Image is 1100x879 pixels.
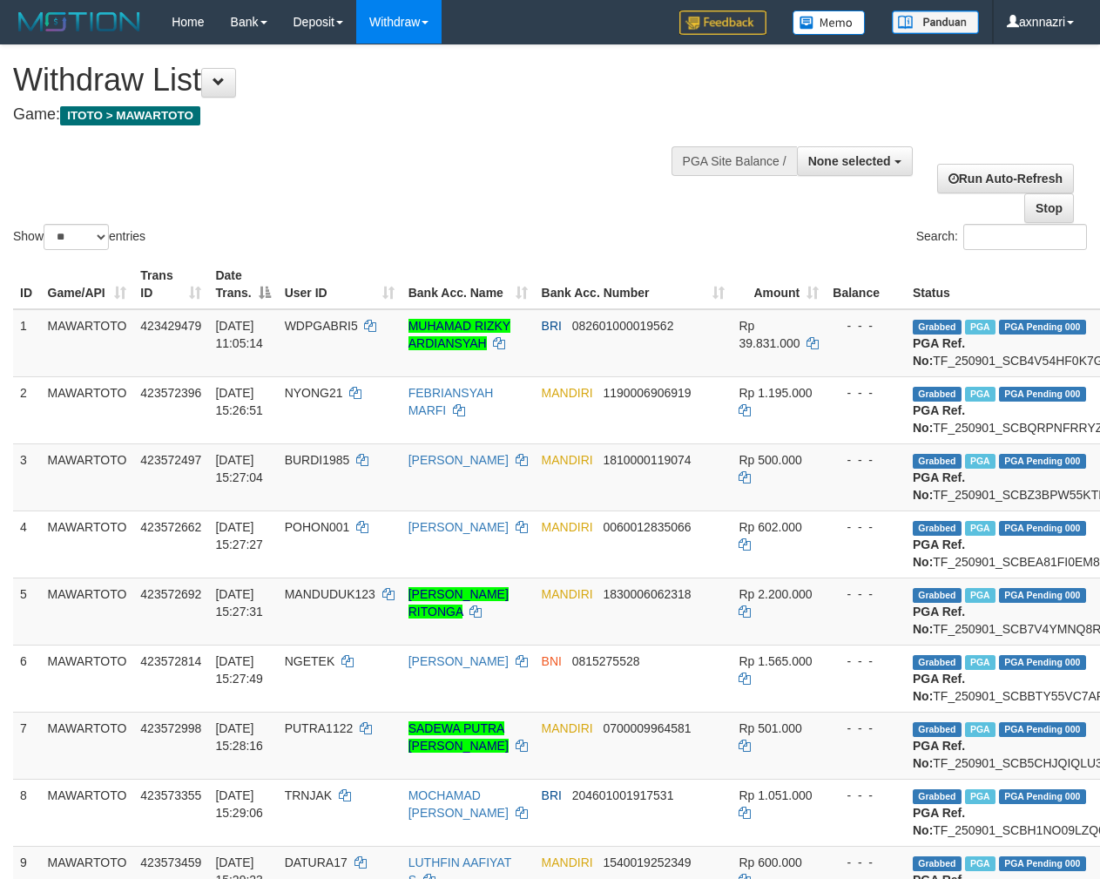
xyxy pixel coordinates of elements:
[13,443,41,510] td: 3
[913,387,962,402] span: Grabbed
[41,645,134,712] td: MAWARTOTO
[285,587,375,601] span: MANDUDUK123
[215,386,263,417] span: [DATE] 15:26:51
[285,386,343,400] span: NYONG21
[13,260,41,309] th: ID
[965,588,995,603] span: Marked by axnmarianovi
[408,587,509,619] a: [PERSON_NAME] RITONGA
[542,319,562,333] span: BRI
[913,655,962,670] span: Grabbed
[999,655,1086,670] span: PGA Pending
[603,520,691,534] span: Copy 0060012835066 to clipboard
[913,856,962,871] span: Grabbed
[140,587,201,601] span: 423572692
[402,260,535,309] th: Bank Acc. Name: activate to sort column ascending
[44,224,109,250] select: Showentries
[793,10,866,35] img: Button%20Memo.svg
[965,320,995,335] span: Marked by axnmarianovi
[937,164,1074,193] a: Run Auto-Refresh
[542,520,593,534] span: MANDIRI
[965,387,995,402] span: Marked by axnmarianovi
[408,520,509,534] a: [PERSON_NAME]
[892,10,979,34] img: panduan.png
[140,788,201,802] span: 423573355
[833,451,899,469] div: - - -
[285,788,332,802] span: TRNJAK
[285,721,354,735] span: PUTRA1122
[797,146,913,176] button: None selected
[140,386,201,400] span: 423572396
[913,789,962,804] span: Grabbed
[732,260,826,309] th: Amount: activate to sort column ascending
[215,654,263,686] span: [DATE] 15:27:49
[833,720,899,737] div: - - -
[965,655,995,670] span: Marked by axnmarianovi
[739,520,801,534] span: Rp 602.000
[140,453,201,467] span: 423572497
[739,654,812,668] span: Rp 1.565.000
[913,320,962,335] span: Grabbed
[535,260,732,309] th: Bank Acc. Number: activate to sort column ascending
[965,722,995,737] span: Marked by axnmarianovi
[603,453,691,467] span: Copy 1810000119074 to clipboard
[285,319,358,333] span: WDPGABRI5
[542,453,593,467] span: MANDIRI
[833,384,899,402] div: - - -
[913,403,965,435] b: PGA Ref. No:
[603,855,691,869] span: Copy 1540019252349 to clipboard
[41,309,134,377] td: MAWARTOTO
[215,587,263,619] span: [DATE] 15:27:31
[215,319,263,350] span: [DATE] 11:05:14
[913,470,965,502] b: PGA Ref. No:
[603,587,691,601] span: Copy 1830006062318 to clipboard
[739,319,800,350] span: Rp 39.831.000
[13,645,41,712] td: 6
[833,585,899,603] div: - - -
[913,588,962,603] span: Grabbed
[41,376,134,443] td: MAWARTOTO
[965,454,995,469] span: Marked by axnmarianovi
[913,806,965,837] b: PGA Ref. No:
[963,224,1087,250] input: Search:
[913,454,962,469] span: Grabbed
[41,443,134,510] td: MAWARTOTO
[140,654,201,668] span: 423572814
[999,320,1086,335] span: PGA Pending
[679,10,766,35] img: Feedback.jpg
[278,260,402,309] th: User ID: activate to sort column ascending
[140,319,201,333] span: 423429479
[999,521,1086,536] span: PGA Pending
[999,588,1086,603] span: PGA Pending
[542,788,562,802] span: BRI
[13,224,145,250] label: Show entries
[833,317,899,335] div: - - -
[739,386,812,400] span: Rp 1.195.000
[13,9,145,35] img: MOTION_logo.png
[13,309,41,377] td: 1
[913,336,965,368] b: PGA Ref. No:
[140,520,201,534] span: 423572662
[13,578,41,645] td: 5
[916,224,1087,250] label: Search:
[913,605,965,636] b: PGA Ref. No:
[542,654,562,668] span: BNI
[542,721,593,735] span: MANDIRI
[41,260,134,309] th: Game/API: activate to sort column ascending
[285,453,350,467] span: BURDI1985
[999,454,1086,469] span: PGA Pending
[913,672,965,703] b: PGA Ref. No:
[285,520,350,534] span: POHON001
[41,578,134,645] td: MAWARTOTO
[1024,193,1074,223] a: Stop
[408,319,510,350] a: MUHAMAD RIZKY ARDIANSYAH
[739,453,801,467] span: Rp 500.000
[408,654,509,668] a: [PERSON_NAME]
[572,788,674,802] span: Copy 204601001917531 to clipboard
[408,453,509,467] a: [PERSON_NAME]
[542,587,593,601] span: MANDIRI
[285,855,348,869] span: DATURA17
[913,538,965,569] b: PGA Ref. No:
[215,453,263,484] span: [DATE] 15:27:04
[140,721,201,735] span: 423572998
[999,722,1086,737] span: PGA Pending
